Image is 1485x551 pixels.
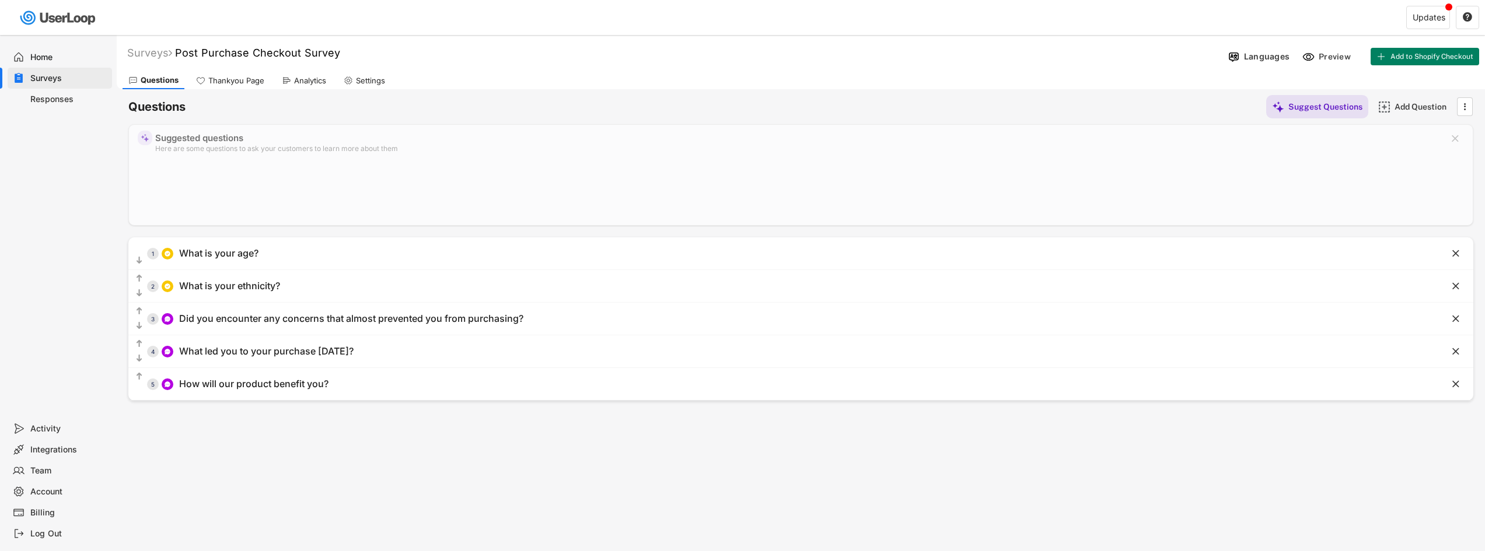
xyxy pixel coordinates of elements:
button: Add to Shopify Checkout [1371,48,1479,65]
button:  [1462,12,1473,23]
button:  [1450,248,1462,259]
button:  [134,306,144,317]
button:  [134,371,144,382]
div: 1 [147,251,159,257]
button:  [134,255,144,266]
button:  [134,287,144,299]
text:  [137,371,142,381]
font: Post Purchase Checkout Survey [175,47,340,59]
text:  [1452,132,1459,145]
text:  [137,255,142,265]
div: 5 [147,381,159,387]
div: What is your age? [179,247,258,259]
text:  [1452,313,1459,325]
button:  [1450,346,1462,357]
div: Responses [30,94,107,105]
div: Languages [1244,51,1290,62]
button:  [1450,313,1462,325]
img: Language%20Icon.svg [1228,51,1240,63]
div: Surveys [127,46,172,59]
button:  [1450,280,1462,292]
div: What is your ethnicity? [179,280,280,292]
text:  [137,353,142,363]
div: Add Question [1395,101,1453,112]
div: Account [30,486,107,497]
text:  [137,288,142,298]
div: What led you to your purchase [DATE]? [179,345,354,357]
div: Billing [30,507,107,518]
div: Activity [30,423,107,434]
button:  [134,320,144,332]
text:  [1452,345,1459,357]
text:  [1452,378,1459,390]
button:  [134,338,144,350]
div: Thankyou Page [208,76,264,86]
div: Integrations [30,444,107,455]
img: MagicMajor%20%28Purple%29.svg [141,134,149,142]
div: How will our product benefit you? [179,378,329,390]
text:  [137,321,142,331]
div: Preview [1319,51,1354,62]
img: MagicMajor%20%28Purple%29.svg [1272,101,1284,113]
img: userloop-logo-01.svg [18,6,100,30]
img: CircleTickMinorWhite.svg [164,250,171,257]
div: Home [30,52,107,63]
img: AddMajor.svg [1378,101,1390,113]
text:  [1452,247,1459,259]
button:  [1449,133,1461,145]
div: Did you encounter any concerns that almost prevented you from purchasing? [179,313,523,325]
div: Questions [141,75,179,85]
button:  [1450,378,1462,390]
div: Log Out [30,528,107,539]
div: 2 [147,283,159,289]
div: Updates [1413,13,1445,22]
h6: Questions [128,99,186,115]
div: Team [30,465,107,476]
div: Suggested questions [155,134,1441,142]
div: 3 [147,316,159,322]
text:  [1464,100,1466,113]
div: Suggest Questions [1288,101,1362,112]
div: Settings [356,76,385,86]
div: Here are some questions to ask your customers to learn more about them [155,145,1441,152]
div: Analytics [294,76,326,86]
text:  [1463,12,1472,22]
div: Surveys [30,73,107,84]
img: ConversationMinor.svg [164,348,171,355]
span: Add to Shopify Checkout [1390,53,1473,60]
img: ConversationMinor.svg [164,381,171,388]
text:  [1452,280,1459,292]
img: ConversationMinor.svg [164,315,171,322]
button:  [134,353,144,364]
div: 4 [147,349,159,355]
img: CircleTickMinorWhite.svg [164,283,171,290]
button:  [1459,98,1470,115]
text:  [137,339,142,349]
text:  [137,306,142,316]
button:  [134,273,144,285]
text:  [137,273,142,283]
